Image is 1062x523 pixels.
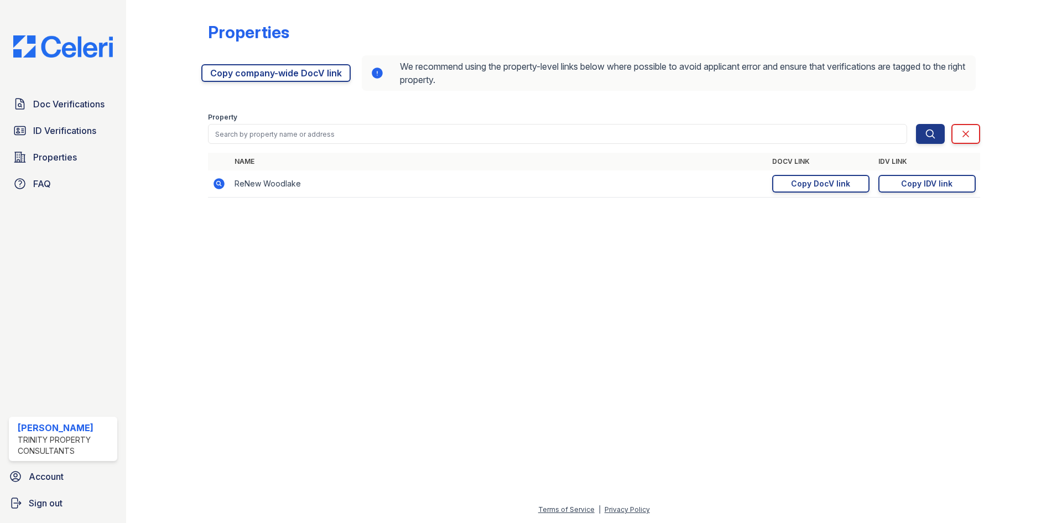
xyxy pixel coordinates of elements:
div: Trinity Property Consultants [18,434,113,457]
span: Sign out [29,496,63,510]
a: Privacy Policy [605,505,650,514]
div: Properties [208,22,289,42]
a: Doc Verifications [9,93,117,115]
img: CE_Logo_Blue-a8612792a0a2168367f1c8372b55b34899dd931a85d93a1a3d3e32e68fde9ad4.png [4,35,122,58]
span: Account [29,470,64,483]
a: Copy company-wide DocV link [201,64,351,82]
a: Account [4,465,122,488]
span: ID Verifications [33,124,96,137]
th: DocV Link [768,153,874,170]
a: Sign out [4,492,122,514]
td: ReNew Woodlake [230,170,768,198]
div: Copy IDV link [901,178,952,189]
div: Copy DocV link [791,178,850,189]
div: | [598,505,601,514]
label: Property [208,113,237,122]
a: Copy IDV link [878,175,976,193]
a: Properties [9,146,117,168]
input: Search by property name or address [208,124,907,144]
span: Properties [33,151,77,164]
a: Copy DocV link [772,175,870,193]
th: Name [230,153,768,170]
div: We recommend using the property-level links below where possible to avoid applicant error and ens... [362,55,976,91]
th: IDV Link [874,153,980,170]
a: FAQ [9,173,117,195]
a: Terms of Service [538,505,595,514]
span: Doc Verifications [33,97,105,111]
a: ID Verifications [9,120,117,142]
span: FAQ [33,177,51,190]
div: [PERSON_NAME] [18,421,113,434]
